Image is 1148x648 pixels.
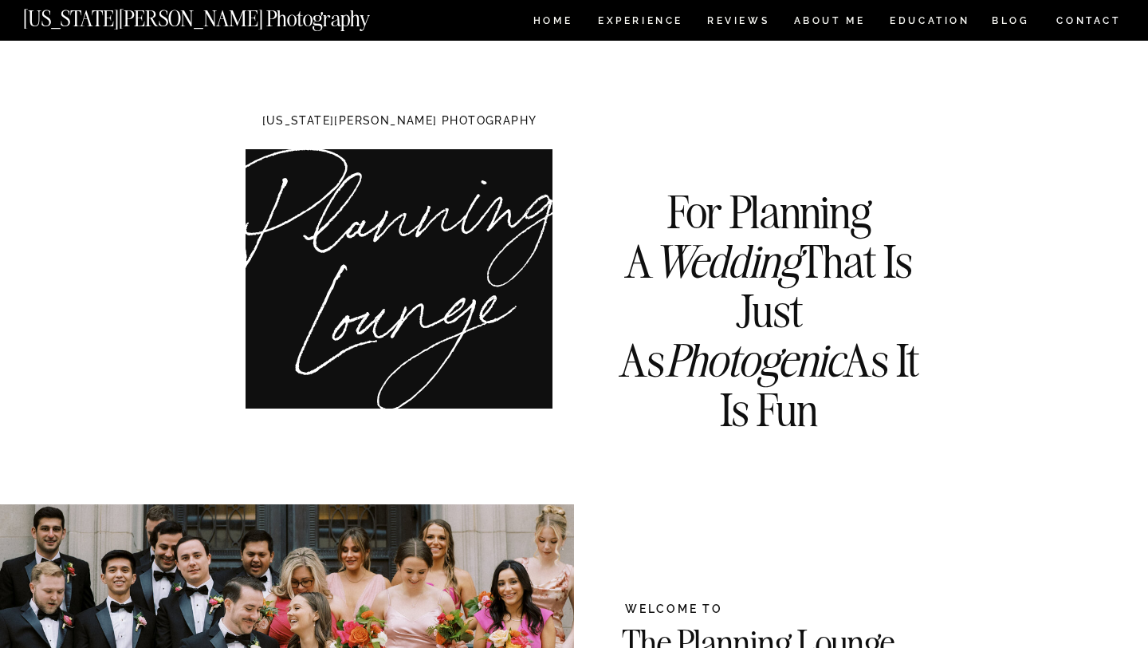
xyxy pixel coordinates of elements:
a: HOME [530,16,576,30]
a: [US_STATE][PERSON_NAME] Photography [23,8,423,22]
a: CONTACT [1056,12,1122,30]
a: REVIEWS [707,16,767,30]
a: Experience [598,16,682,30]
a: BLOG [992,16,1030,30]
h1: [US_STATE][PERSON_NAME] PHOTOGRAPHY [236,115,563,130]
h2: WELCOME TO [625,603,932,618]
i: Wedding [653,233,800,290]
a: EDUCATION [888,16,972,30]
h1: Planning Lounge [229,171,581,350]
h3: For Planning A That Is Just As As It Is Fun [602,188,936,370]
a: ABOUT ME [793,16,866,30]
i: Photogenic [665,332,843,389]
